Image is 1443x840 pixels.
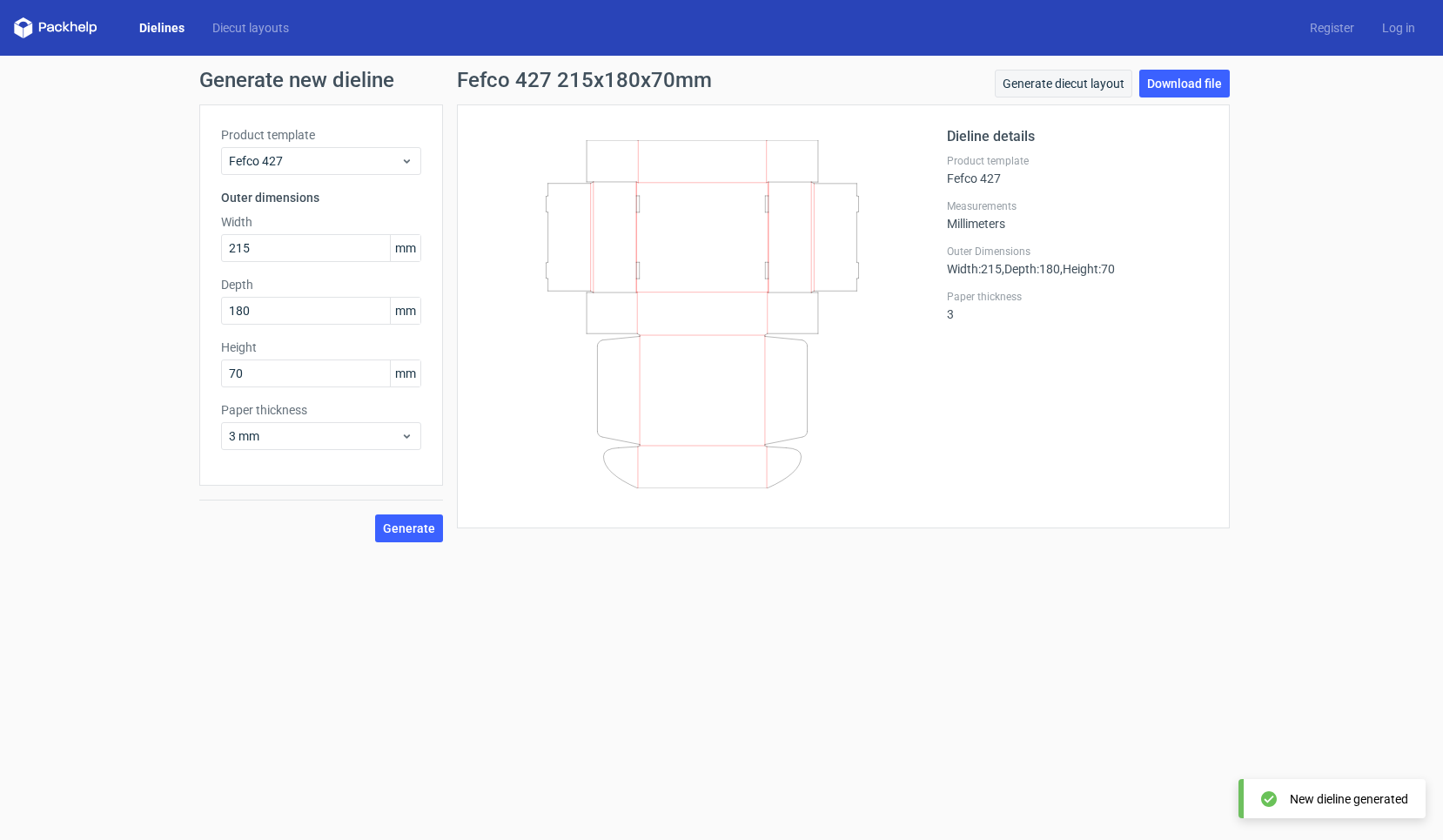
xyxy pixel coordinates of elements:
[199,70,1244,91] h1: Generate new dieline
[229,427,400,445] span: 3 mm
[947,154,1208,168] label: Product template
[947,262,1002,276] span: Width : 215
[390,298,420,324] span: mm
[229,152,400,170] span: Fefco 427
[995,70,1132,97] a: Generate diecut layout
[125,19,198,37] a: Dielines
[947,290,1208,304] label: Paper thickness
[1139,70,1230,97] a: Download file
[375,514,443,542] button: Generate
[947,290,1208,321] div: 3
[221,213,421,231] label: Width
[1368,19,1429,37] a: Log in
[390,360,420,386] span: mm
[221,339,421,356] label: Height
[947,199,1208,213] label: Measurements
[947,154,1208,185] div: Fefco 427
[1060,262,1115,276] span: , Height : 70
[383,522,435,534] span: Generate
[1290,790,1408,808] div: New dieline generated
[221,189,421,206] h3: Outer dimensions
[457,70,712,91] h1: Fefco 427 215x180x70mm
[221,276,421,293] label: Depth
[1296,19,1368,37] a: Register
[198,19,303,37] a: Diecut layouts
[221,126,421,144] label: Product template
[221,401,421,419] label: Paper thickness
[947,126,1208,147] h2: Dieline details
[1002,262,1060,276] span: , Depth : 180
[390,235,420,261] span: mm
[947,199,1208,231] div: Millimeters
[947,245,1208,259] label: Outer Dimensions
